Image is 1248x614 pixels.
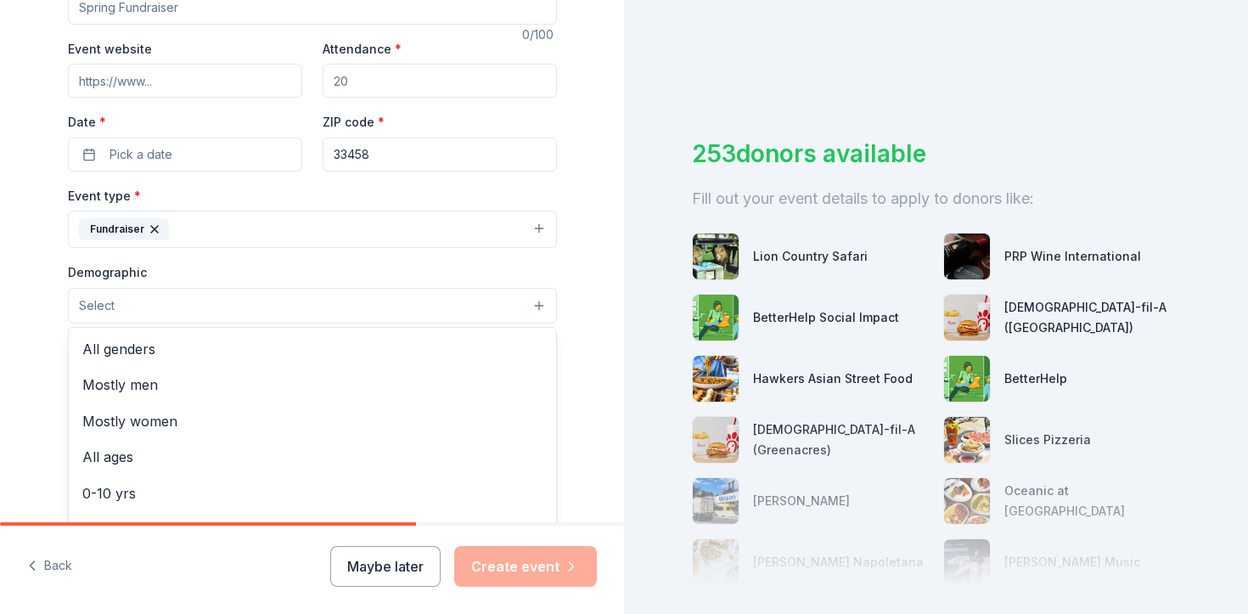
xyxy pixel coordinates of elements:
[82,518,542,540] span: 10-20 yrs
[82,410,542,432] span: Mostly women
[68,288,557,324] button: Select
[82,338,542,360] span: All genders
[82,446,542,468] span: All ages
[68,327,557,531] div: Select
[82,374,542,396] span: Mostly men
[79,296,115,316] span: Select
[82,482,542,504] span: 0-10 yrs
